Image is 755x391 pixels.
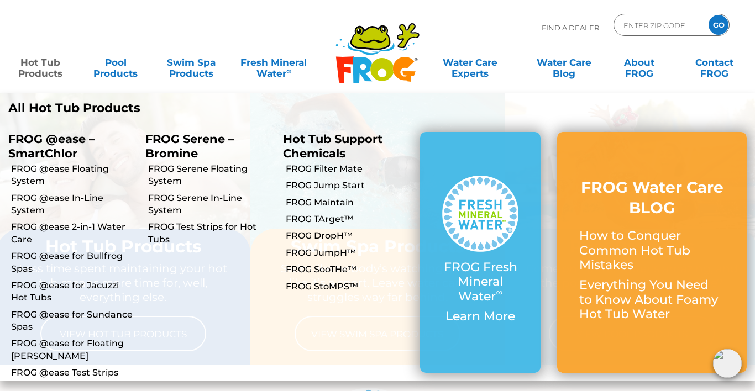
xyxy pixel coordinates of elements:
a: FROG @ease for Sundance Spas [11,309,137,334]
a: FROG @ease Floating System [11,163,137,188]
a: FROG @ease for Bullfrog Spas [11,250,137,275]
a: FROG Fresh Mineral Water∞ Learn More [442,176,518,330]
p: FROG @ease – SmartChlor [8,132,129,160]
input: Zip Code Form [622,17,697,33]
a: All Hot Tub Products [8,101,369,115]
a: Hot TubProducts [11,51,70,73]
a: FROG Water Care BLOG How to Conquer Common Hot Tub Mistakes Everything You Need to Know About Foa... [579,177,725,327]
a: Hot Tub Support Chemicals [283,132,382,160]
a: FROG StoMPS™ [286,281,412,293]
input: GO [709,15,728,35]
a: FROG DropH™ [286,230,412,242]
a: FROG SooTHe™ [286,263,412,276]
p: Learn More [442,309,518,324]
a: ContactFROG [685,51,744,73]
a: FROG Serene In-Line System [148,192,274,217]
img: openIcon [713,349,742,378]
a: FROG JumpH™ [286,247,412,259]
a: FROG Test Strips for Hot Tubs [148,221,274,246]
a: Fresh MineralWater∞ [237,51,311,73]
p: FROG Serene – Bromine [145,132,266,160]
a: FROG Filter Mate [286,163,412,175]
p: Everything You Need to Know About Foamy Hot Tub Water [579,278,725,321]
a: FROG Serene Floating System [148,163,274,188]
a: Swim SpaProducts [162,51,221,73]
p: FROG Fresh Mineral Water [442,260,518,304]
sup: ∞ [286,67,291,75]
sup: ∞ [496,287,502,298]
p: Find A Dealer [542,14,599,41]
a: FROG @ease In-Line System [11,192,137,217]
a: FROG @ease for Floating [PERSON_NAME] [11,337,137,362]
a: FROG @ease 2-in-1 Water Care [11,221,137,246]
a: FROG @ease Test Strips [11,367,137,379]
a: PoolProducts [86,51,145,73]
a: AboutFROG [610,51,669,73]
a: FROG @ease for Jacuzzi Hot Tubs [11,279,137,304]
a: Water CareBlog [534,51,593,73]
a: FROG Maintain [286,197,412,209]
h3: FROG Water Care BLOG [579,177,725,218]
p: How to Conquer Common Hot Tub Mistakes [579,229,725,272]
a: FROG Jump Start [286,179,412,192]
a: Water CareExperts [422,51,517,73]
a: FROG TArget™ [286,213,412,225]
